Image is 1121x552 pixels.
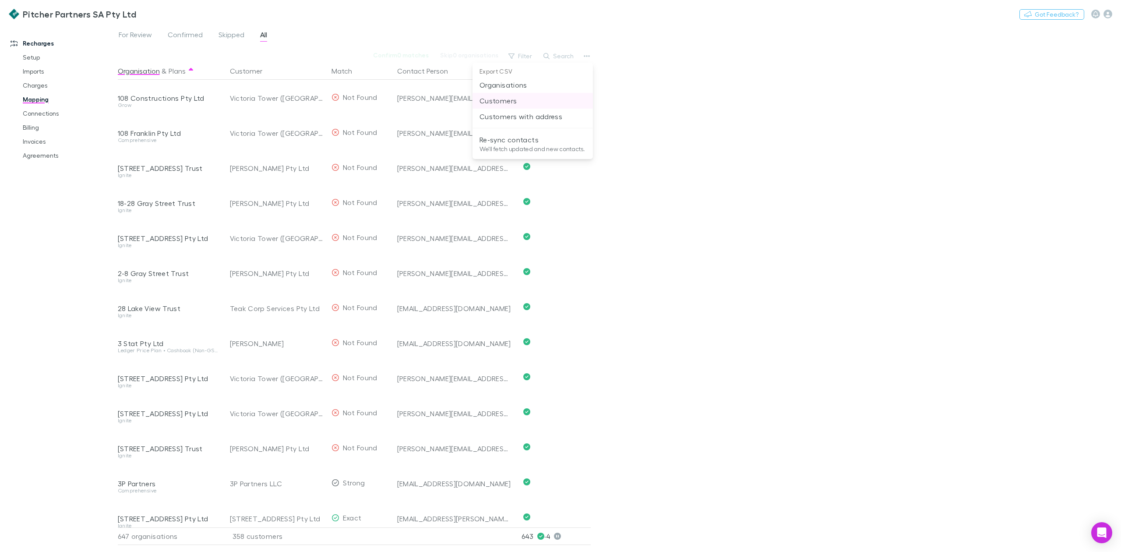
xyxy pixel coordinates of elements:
[472,77,593,93] li: Organisations
[479,134,586,145] p: Re-sync contacts
[472,132,593,156] li: Re-sync contactsWe'll fetch updated and new contacts.
[1091,522,1112,543] div: Open Intercom Messenger
[479,111,586,122] p: Customers with address
[479,145,586,153] p: We'll fetch updated and new contacts.
[472,109,593,124] li: Customers with address
[472,66,593,77] p: Export CSV
[479,96,586,106] p: Customers
[479,80,586,90] p: Organisations
[472,93,593,109] li: Customers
